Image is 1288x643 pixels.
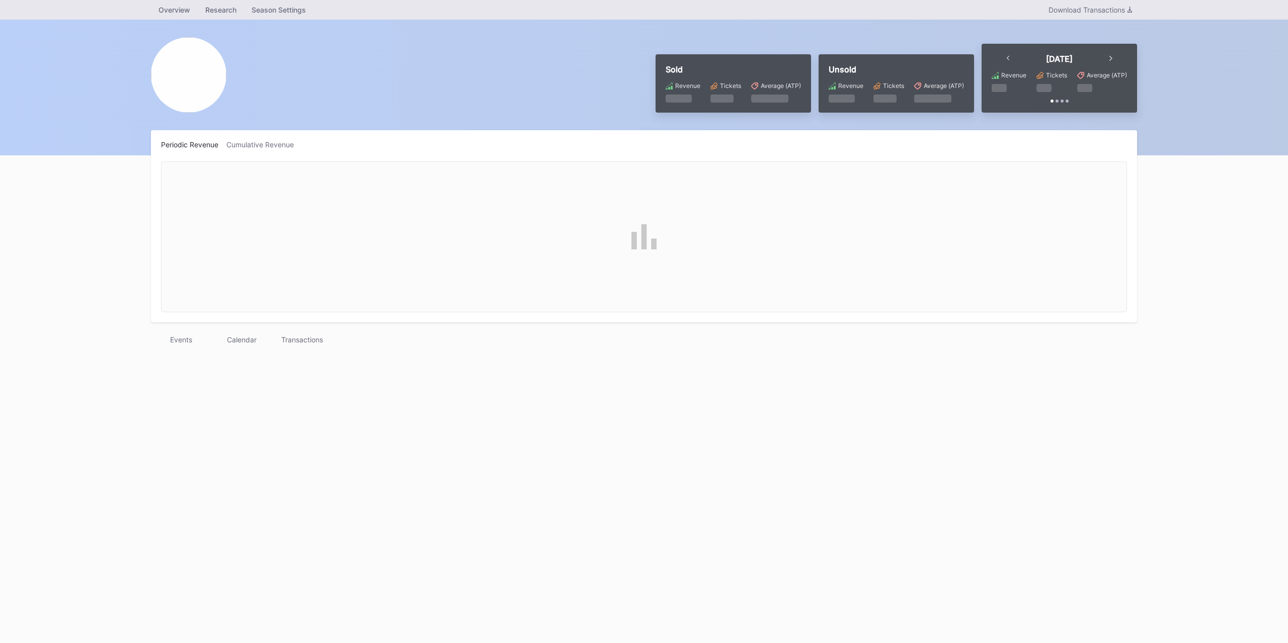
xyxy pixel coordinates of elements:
[838,82,863,89] div: Revenue
[761,82,801,89] div: Average (ATP)
[151,3,198,17] a: Overview
[198,3,244,17] a: Research
[151,332,211,347] div: Events
[924,82,964,89] div: Average (ATP)
[1049,6,1132,14] div: Download Transactions
[829,64,964,74] div: Unsold
[272,332,332,347] div: Transactions
[1087,71,1127,79] div: Average (ATP)
[666,64,801,74] div: Sold
[1046,71,1067,79] div: Tickets
[1001,71,1026,79] div: Revenue
[883,82,904,89] div: Tickets
[720,82,741,89] div: Tickets
[1043,3,1137,17] button: Download Transactions
[211,332,272,347] div: Calendar
[161,140,226,149] div: Periodic Revenue
[244,3,313,17] a: Season Settings
[226,140,302,149] div: Cumulative Revenue
[675,82,700,89] div: Revenue
[1046,54,1073,64] div: [DATE]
